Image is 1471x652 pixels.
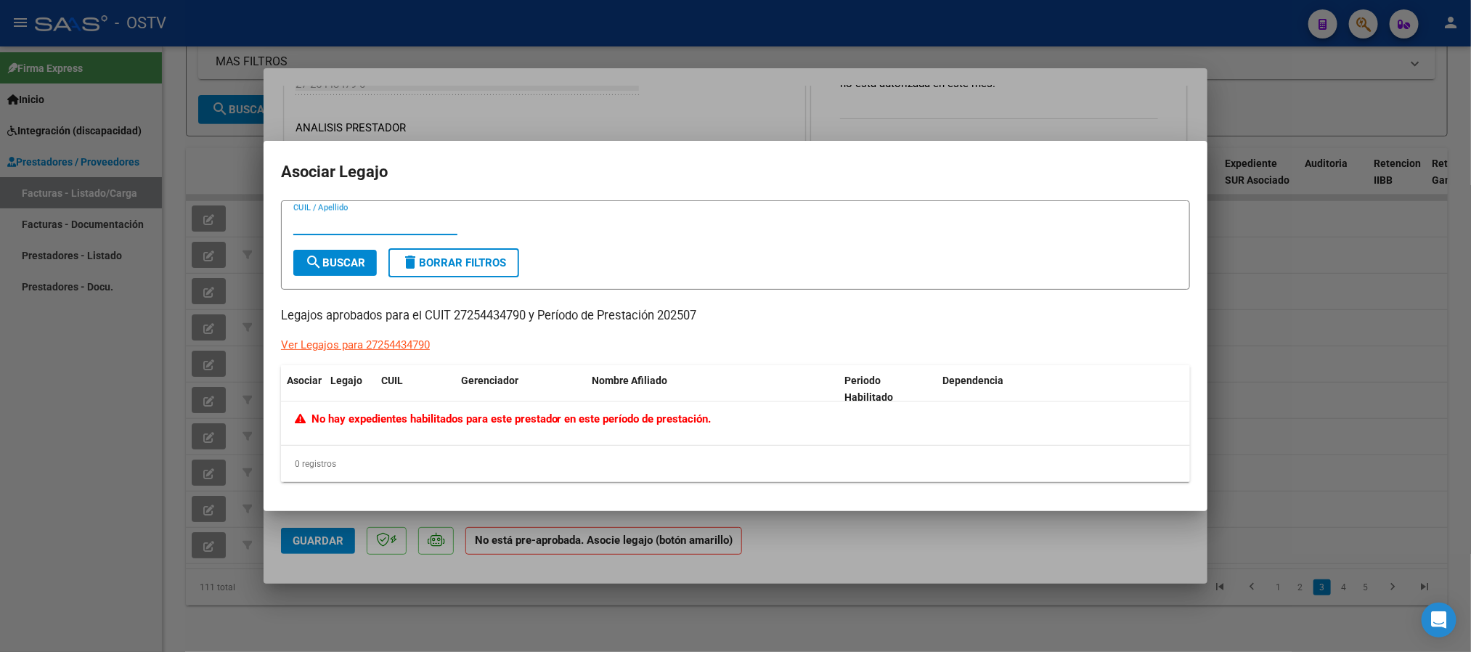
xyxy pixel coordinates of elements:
span: Nombre Afiliado [592,375,667,386]
span: Borrar Filtros [402,256,506,269]
span: Buscar [305,256,365,269]
button: Buscar [293,250,377,276]
span: Periodo Habilitado [844,375,893,403]
div: Ver Legajos para 27254434790 [281,337,430,354]
span: Dependencia [942,375,1003,386]
datatable-header-cell: CUIL [375,365,455,413]
span: Asociar [287,375,322,386]
button: Borrar Filtros [388,248,519,277]
span: Legajo [330,375,362,386]
div: Open Intercom Messenger [1422,603,1456,637]
span: CUIL [381,375,403,386]
datatable-header-cell: Gerenciador [455,365,586,413]
datatable-header-cell: Asociar [281,365,325,413]
datatable-header-cell: Nombre Afiliado [586,365,839,413]
span: No hay expedientes habilitados para este prestador en este período de prestación. [295,412,712,425]
datatable-header-cell: Periodo Habilitado [839,365,937,413]
mat-icon: delete [402,253,419,271]
span: Gerenciador [461,375,518,386]
div: 0 registros [281,446,1190,482]
datatable-header-cell: Legajo [325,365,375,413]
mat-icon: search [305,253,322,271]
h2: Asociar Legajo [281,158,1190,186]
datatable-header-cell: Dependencia [937,365,1189,413]
p: Legajos aprobados para el CUIT 27254434790 y Período de Prestación 202507 [281,307,1190,325]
